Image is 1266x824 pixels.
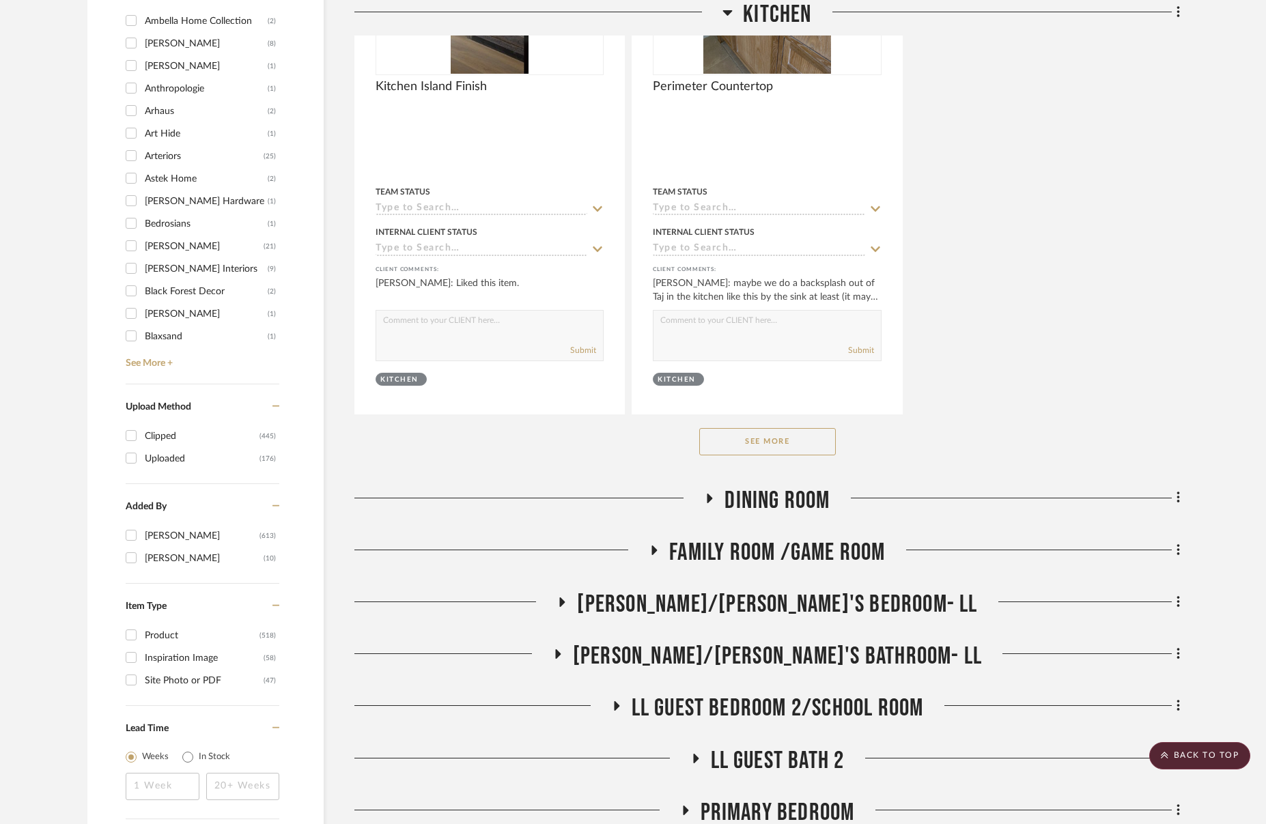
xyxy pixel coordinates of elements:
div: [PERSON_NAME] [145,525,259,547]
div: (10) [264,548,276,569]
div: (2) [268,10,276,32]
div: (8) [268,33,276,55]
div: [PERSON_NAME]: Liked this item. [376,276,604,304]
span: Perimeter Countertop [653,79,773,94]
span: LL Guest Bath 2 [711,746,845,776]
scroll-to-top-button: BACK TO TOP [1149,742,1250,769]
div: (2) [268,168,276,190]
button: Submit [848,344,874,356]
div: (1) [268,78,276,100]
div: Anthropologie [145,78,268,100]
div: (2) [268,281,276,302]
div: Bedrosians [145,213,268,235]
input: Type to Search… [653,203,864,216]
span: Item Type [126,601,167,611]
span: Lead Time [126,724,169,733]
div: (518) [259,625,276,647]
div: Blaxsand [145,326,268,347]
a: See More + [122,347,279,369]
div: (58) [264,647,276,669]
input: Type to Search… [653,243,864,256]
div: Internal Client Status [376,226,477,238]
div: Team Status [653,186,707,198]
span: Added By [126,502,167,511]
div: Astek Home [145,168,268,190]
div: (445) [259,425,276,447]
div: (1) [268,213,276,235]
input: 20+ Weeks [206,773,280,800]
div: [PERSON_NAME]: maybe we do a backsplash out of Taj in the kitchen like this by the sink at least ... [653,276,881,304]
span: LL Guest Bedroom 2/School Room [632,694,924,723]
input: Type to Search… [376,243,587,256]
input: Type to Search… [376,203,587,216]
div: [PERSON_NAME] [145,303,268,325]
div: (21) [264,236,276,257]
div: [PERSON_NAME] [145,548,264,569]
label: In Stock [199,750,230,764]
div: [PERSON_NAME] Hardware [145,190,268,212]
div: Kitchen [658,375,696,385]
div: (1) [268,55,276,77]
div: [PERSON_NAME] [145,236,264,257]
div: Arteriors [145,145,264,167]
button: Submit [570,344,596,356]
div: Inspiration Image [145,647,264,669]
button: See More [699,428,836,455]
div: Kitchen [380,375,419,385]
div: (613) [259,525,276,547]
div: Ambella Home Collection [145,10,268,32]
div: (25) [264,145,276,167]
div: Uploaded [145,448,259,470]
div: Black Forest Decor [145,281,268,302]
div: (1) [268,190,276,212]
div: [PERSON_NAME] [145,55,268,77]
div: (9) [268,258,276,280]
div: Team Status [376,186,430,198]
div: Art Hide [145,123,268,145]
label: Weeks [142,750,169,764]
div: (1) [268,123,276,145]
div: Arhaus [145,100,268,122]
div: (1) [268,326,276,347]
span: [PERSON_NAME]/[PERSON_NAME]'s Bedroom- LL [577,590,977,619]
span: [PERSON_NAME]/[PERSON_NAME]'s Bathroom- LL [573,642,982,671]
span: Family Room /Game Room [669,538,885,567]
div: (176) [259,448,276,470]
div: (47) [264,670,276,692]
div: (1) [268,303,276,325]
div: [PERSON_NAME] Interiors [145,258,268,280]
span: Dining Room [725,486,830,515]
div: Product [145,625,259,647]
div: (2) [268,100,276,122]
input: 1 Week [126,773,199,800]
span: Upload Method [126,402,191,412]
span: Kitchen Island Finish [376,79,487,94]
div: Clipped [145,425,259,447]
div: Site Photo or PDF [145,670,264,692]
div: [PERSON_NAME] [145,33,268,55]
div: Internal Client Status [653,226,755,238]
